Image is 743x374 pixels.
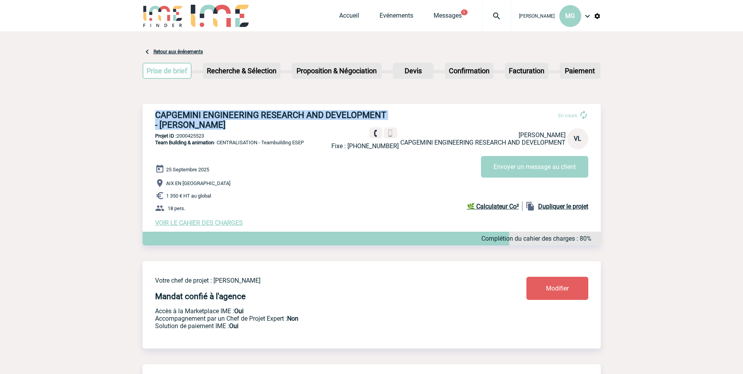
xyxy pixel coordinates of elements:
[155,133,177,139] b: Projet ID :
[339,12,359,23] a: Accueil
[234,307,244,315] b: Oui
[467,202,522,211] a: 🌿 Calculateur Co²
[560,64,600,78] p: Paiement
[293,64,381,78] p: Proposition & Négociation
[481,156,588,178] button: Envoyer un message au client
[467,203,519,210] b: 🌿 Calculateur Co²
[155,110,390,130] h3: CAPGEMINI ENGINEERING RESEARCH AND DEVELOPMENT - [PERSON_NAME]
[387,130,394,137] img: portable.png
[166,193,211,199] span: 1 350 € HT au global
[380,12,413,23] a: Evénements
[434,12,462,23] a: Messages
[506,64,548,78] p: Facturation
[331,142,399,150] p: Fixe : [PHONE_NUMBER]
[154,49,203,54] a: Retour aux événements
[168,205,185,211] span: 18 pers.
[204,64,280,78] p: Recherche & Sélection
[143,64,191,78] p: Prise de brief
[166,180,230,186] span: AIX EN [GEOGRAPHIC_DATA]
[155,315,480,322] p: Prestation payante
[574,135,581,142] span: VL
[546,285,569,292] span: Modifier
[155,219,243,227] a: VOIR LE CAHIER DES CHARGES
[519,131,566,139] span: [PERSON_NAME]
[155,307,480,315] p: Accès à la Marketplace IME :
[538,203,588,210] b: Dupliquer le projet
[166,167,209,172] span: 25 Septembre 2025
[143,133,601,139] p: 2000425523
[155,277,480,284] p: Votre chef de projet : [PERSON_NAME]
[565,12,575,20] span: MG
[526,202,535,211] img: file_copy-black-24dp.png
[155,322,480,330] p: Conformité aux process achat client, Prise en charge de la facturation, Mutualisation de plusieur...
[229,322,239,330] b: Oui
[143,5,183,27] img: IME-Finder
[461,9,468,15] button: 1
[155,140,214,145] span: Team Building & animation
[558,113,577,118] span: En cours
[155,292,246,301] h4: Mandat confié à l'agence
[446,64,493,78] p: Confirmation
[519,13,555,19] span: [PERSON_NAME]
[372,130,379,137] img: fixe.png
[400,139,566,146] span: CAPGEMINI ENGINEERING RESEARCH AND DEVELOPMENT
[287,315,298,322] b: Non
[394,64,433,78] p: Devis
[155,140,304,145] span: - CENTRALISATION - Teambuilding ESEP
